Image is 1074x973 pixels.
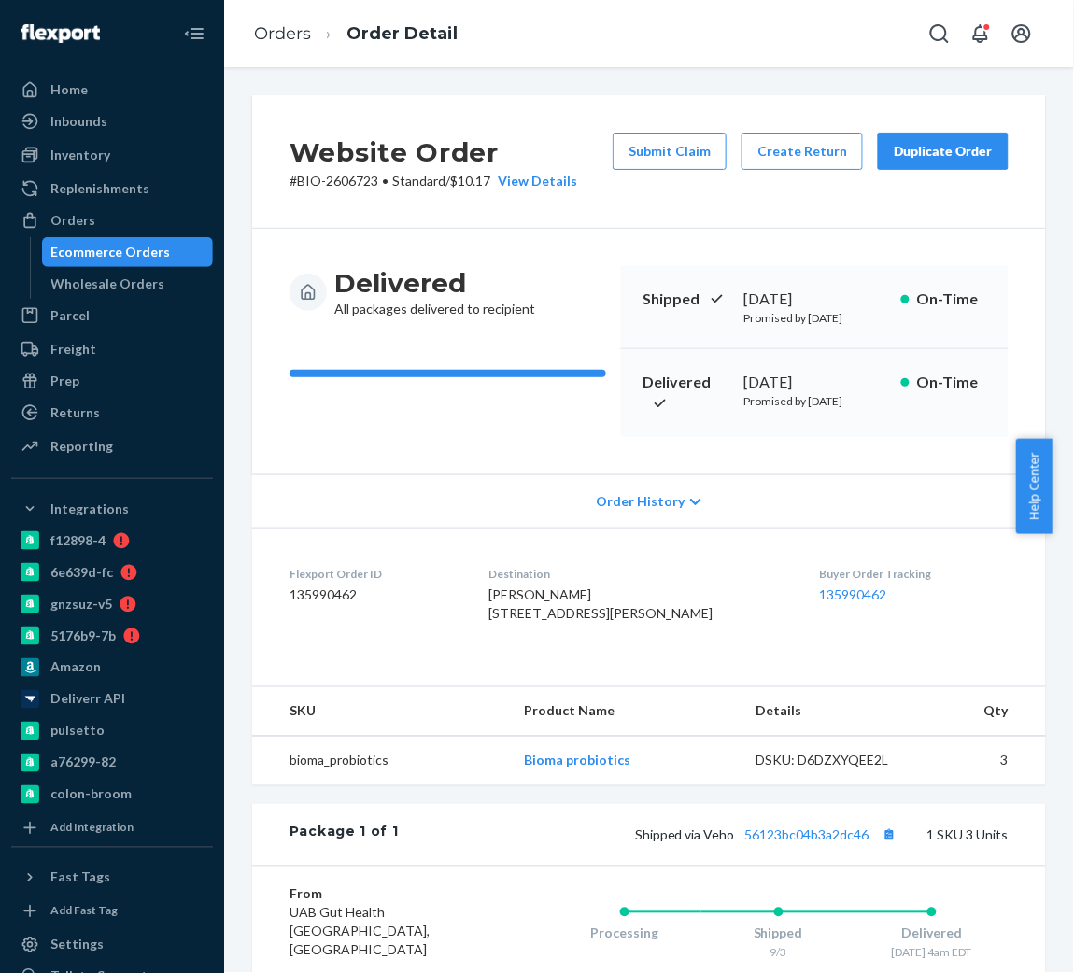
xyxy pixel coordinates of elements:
[742,687,916,737] th: Details
[1016,439,1053,534] button: Help Center
[176,15,213,52] button: Close Navigation
[743,372,885,393] div: [DATE]
[743,289,885,310] div: [DATE]
[855,924,1009,943] div: Delivered
[878,133,1009,170] button: Duplicate Order
[50,500,129,518] div: Integrations
[290,566,459,582] dt: Flexport Order ID
[1003,15,1040,52] button: Open account menu
[50,658,101,677] div: Amazon
[613,133,727,170] button: Submit Claim
[382,173,389,189] span: •
[917,289,986,310] p: On-Time
[635,827,901,843] span: Shipped via Veho
[21,24,100,43] img: Flexport logo
[894,142,993,161] div: Duplicate Order
[11,526,213,556] a: f12898-4
[50,372,79,390] div: Prep
[548,924,701,943] div: Processing
[50,785,132,804] div: colon-broom
[11,301,213,331] a: Parcel
[701,924,855,943] div: Shipped
[855,945,1009,961] div: [DATE] 4am EDT
[11,684,213,714] a: Deliverr API
[50,722,105,740] div: pulsetto
[50,936,104,954] div: Settings
[51,275,165,293] div: Wholesale Orders
[643,289,728,310] p: Shipped
[11,900,213,923] a: Add Fast Tag
[916,687,1046,737] th: Qty
[916,736,1046,785] td: 3
[290,823,399,847] div: Package 1 of 1
[11,494,213,524] button: Integrations
[488,566,789,582] dt: Destination
[50,80,88,99] div: Home
[11,366,213,396] a: Prep
[50,179,149,198] div: Replenishments
[488,586,713,621] span: [PERSON_NAME] [STREET_ADDRESS][PERSON_NAME]
[50,820,134,836] div: Add Integration
[290,585,459,604] dd: 135990462
[334,266,535,318] div: All packages delivered to recipient
[11,205,213,235] a: Orders
[820,586,887,602] a: 135990462
[42,269,214,299] a: Wholesale Orders
[50,437,113,456] div: Reporting
[11,653,213,683] a: Amazon
[50,868,110,887] div: Fast Tags
[334,266,535,300] h3: Delivered
[509,687,741,737] th: Product Name
[11,817,213,839] a: Add Integration
[50,306,90,325] div: Parcel
[11,140,213,170] a: Inventory
[239,7,473,62] ol: breadcrumbs
[921,15,958,52] button: Open Search Box
[11,398,213,428] a: Returns
[50,754,116,772] div: a76299-82
[11,863,213,893] button: Fast Tags
[597,492,685,511] span: Order History
[11,334,213,364] a: Freight
[11,431,213,461] a: Reporting
[290,133,577,172] h2: Website Order
[643,372,728,415] p: Delivered
[50,340,96,359] div: Freight
[743,393,885,409] p: Promised by [DATE]
[11,748,213,778] a: a76299-82
[290,885,473,904] dt: From
[11,106,213,136] a: Inbounds
[50,403,100,422] div: Returns
[50,563,113,582] div: 6e639d-fc
[11,174,213,204] a: Replenishments
[524,753,630,769] a: Bioma probiotics
[399,823,1009,847] div: 1 SKU 3 Units
[962,15,999,52] button: Open notifications
[290,172,577,190] p: # BIO-2606723 / $10.17
[50,627,116,645] div: 5176b9-7b
[490,172,577,190] button: View Details
[392,173,445,189] span: Standard
[11,930,213,960] a: Settings
[346,23,458,44] a: Order Detail
[50,531,106,550] div: f12898-4
[50,211,95,230] div: Orders
[820,566,1009,582] dt: Buyer Order Tracking
[11,716,213,746] a: pulsetto
[290,905,430,958] span: UAB Gut Health [GEOGRAPHIC_DATA], [GEOGRAPHIC_DATA]
[50,146,110,164] div: Inventory
[51,243,171,261] div: Ecommerce Orders
[254,23,311,44] a: Orders
[11,557,213,587] a: 6e639d-fc
[745,827,869,843] a: 56123bc04b3a2dc46
[917,372,986,393] p: On-Time
[701,945,855,961] div: 9/3
[50,690,125,709] div: Deliverr API
[50,903,118,919] div: Add Fast Tag
[11,589,213,619] a: gnzsuz-v5
[252,687,509,737] th: SKU
[756,752,901,770] div: DSKU: D6DZXYQEE2L
[50,595,112,613] div: gnzsuz-v5
[50,112,107,131] div: Inbounds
